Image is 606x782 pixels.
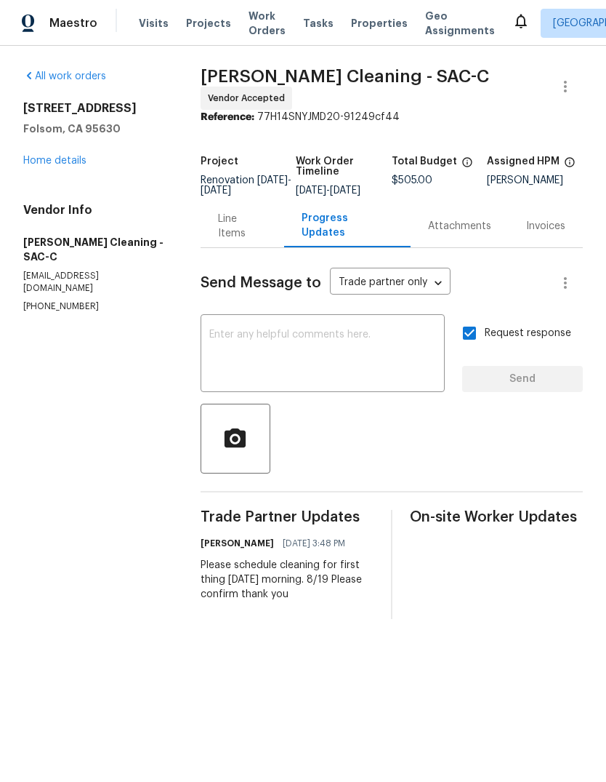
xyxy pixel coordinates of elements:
[23,121,166,136] h5: Folsom, CA 95630
[296,185,360,196] span: -
[201,536,274,551] h6: [PERSON_NAME]
[283,536,345,551] span: [DATE] 3:48 PM
[487,175,583,185] div: [PERSON_NAME]
[410,510,583,524] span: On-site Worker Updates
[526,219,565,234] div: Invoices
[425,9,495,38] span: Geo Assignments
[296,185,326,196] span: [DATE]
[392,156,457,167] h5: Total Budget
[487,156,559,167] h5: Assigned HPM
[428,219,491,234] div: Attachments
[249,9,286,38] span: Work Orders
[201,276,321,290] span: Send Message to
[218,212,267,241] div: Line Items
[23,270,166,295] p: [EMAIL_ADDRESS][DOMAIN_NAME]
[461,156,473,175] span: The total cost of line items that have been proposed by Opendoor. This sum includes line items th...
[201,68,489,85] span: [PERSON_NAME] Cleaning - SAC-C
[201,112,254,122] b: Reference:
[201,185,231,196] span: [DATE]
[208,91,291,105] span: Vendor Accepted
[139,16,169,31] span: Visits
[351,16,408,31] span: Properties
[201,110,583,124] div: 77H14SNYJMD20-91249cf44
[296,156,392,177] h5: Work Order Timeline
[23,203,166,218] h4: Vendor Info
[330,271,451,295] div: Trade partner only
[23,235,166,264] h5: [PERSON_NAME] Cleaning - SAC-C
[23,71,106,81] a: All work orders
[201,156,238,167] h5: Project
[201,175,291,196] span: -
[201,175,291,196] span: Renovation
[302,211,393,240] div: Progress Updates
[564,156,575,175] span: The hpm assigned to this work order.
[485,326,571,341] span: Request response
[23,156,86,166] a: Home details
[23,300,166,313] p: [PHONE_NUMBER]
[201,510,373,524] span: Trade Partner Updates
[23,101,166,116] h2: [STREET_ADDRESS]
[186,16,231,31] span: Projects
[392,175,432,185] span: $505.00
[330,185,360,196] span: [DATE]
[257,175,288,185] span: [DATE]
[49,16,97,31] span: Maestro
[201,558,373,602] div: Please schedule cleaning for first thing [DATE] morning. 8/19 Please confirm thank you
[303,18,334,28] span: Tasks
